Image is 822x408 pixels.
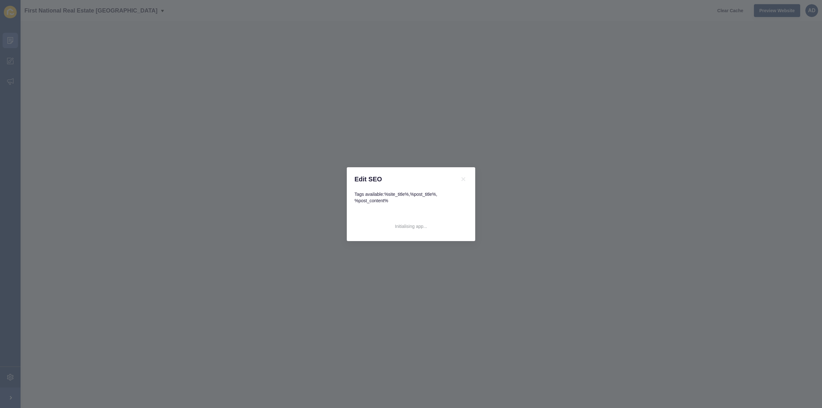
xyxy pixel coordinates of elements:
[354,192,437,203] span: Tags available: , ,
[410,192,436,197] code: %post_title%
[354,175,451,183] h1: Edit SEO
[384,192,409,197] code: %site_title%
[395,219,427,233] p: Initialising app...
[354,198,388,203] code: %post_content%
